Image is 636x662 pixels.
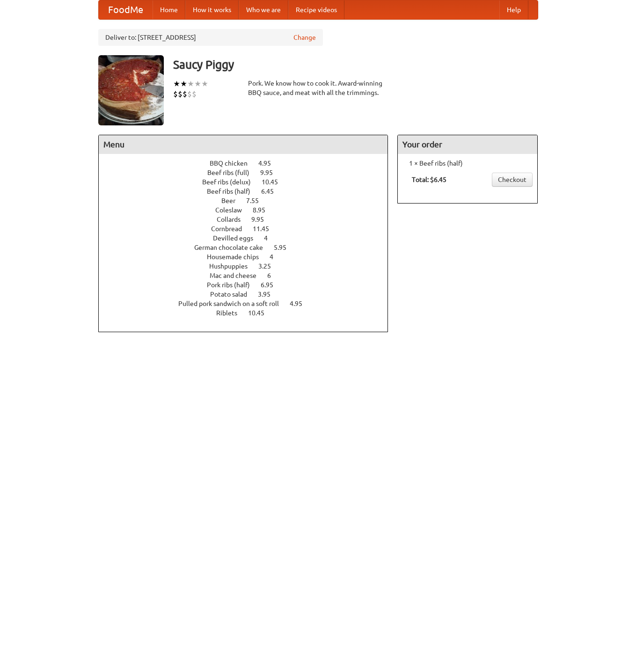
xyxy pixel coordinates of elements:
[251,216,273,223] span: 9.95
[293,33,316,42] a: Change
[202,178,260,186] span: Beef ribs (delux)
[98,29,323,46] div: Deliver to: [STREET_ADDRESS]
[213,234,263,242] span: Devilled eggs
[258,160,280,167] span: 4.95
[194,79,201,89] li: ★
[209,262,257,270] span: Hushpuppies
[499,0,528,19] a: Help
[207,169,290,176] a: Beef ribs (full) 9.95
[267,272,280,279] span: 6
[173,79,180,89] li: ★
[185,0,239,19] a: How it works
[290,300,312,307] span: 4.95
[261,281,283,289] span: 6.95
[210,291,256,298] span: Potato salad
[248,309,274,317] span: 10.45
[210,272,288,279] a: Mac and cheese 6
[221,197,245,204] span: Beer
[207,188,260,195] span: Beef ribs (half)
[153,0,185,19] a: Home
[260,169,282,176] span: 9.95
[217,216,281,223] a: Collards 9.95
[210,160,288,167] a: BBQ chicken 4.95
[210,272,266,279] span: Mac and cheese
[216,309,247,317] span: Riblets
[398,135,537,154] h4: Your order
[207,253,268,261] span: Housemade chips
[173,89,178,99] li: $
[192,89,197,99] li: $
[194,244,304,251] a: German chocolate cake 5.95
[178,89,183,99] li: $
[239,0,288,19] a: Who we are
[258,291,280,298] span: 3.95
[180,79,187,89] li: ★
[261,188,283,195] span: 6.45
[207,188,291,195] a: Beef ribs (half) 6.45
[210,160,257,167] span: BBQ chicken
[187,79,194,89] li: ★
[211,225,286,233] a: Cornbread 11.45
[99,0,153,19] a: FoodMe
[178,300,320,307] a: Pulled pork sandwich on a soft roll 4.95
[207,281,291,289] a: Pork ribs (half) 6.95
[253,206,275,214] span: 8.95
[274,244,296,251] span: 5.95
[187,89,192,99] li: $
[215,206,251,214] span: Coleslaw
[217,216,250,223] span: Collards
[248,79,388,97] div: Pork. We know how to cook it. Award-winning BBQ sauce, and meat with all the trimmings.
[173,55,538,74] h3: Saucy Piggy
[215,206,283,214] a: Coleslaw 8.95
[210,291,288,298] a: Potato salad 3.95
[270,253,283,261] span: 4
[246,197,268,204] span: 7.55
[211,225,251,233] span: Cornbread
[216,309,282,317] a: Riblets 10.45
[402,159,533,168] li: 1 × Beef ribs (half)
[207,253,291,261] a: Housemade chips 4
[207,281,259,289] span: Pork ribs (half)
[264,234,277,242] span: 4
[262,178,287,186] span: 10.45
[213,234,285,242] a: Devilled eggs 4
[201,79,208,89] li: ★
[202,178,295,186] a: Beef ribs (delux) 10.45
[258,262,280,270] span: 3.25
[194,244,272,251] span: German chocolate cake
[178,300,288,307] span: Pulled pork sandwich on a soft roll
[492,173,533,187] a: Checkout
[183,89,187,99] li: $
[99,135,388,154] h4: Menu
[288,0,344,19] a: Recipe videos
[207,169,259,176] span: Beef ribs (full)
[253,225,278,233] span: 11.45
[412,176,446,183] b: Total: $6.45
[98,55,164,125] img: angular.jpg
[221,197,276,204] a: Beer 7.55
[209,262,288,270] a: Hushpuppies 3.25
